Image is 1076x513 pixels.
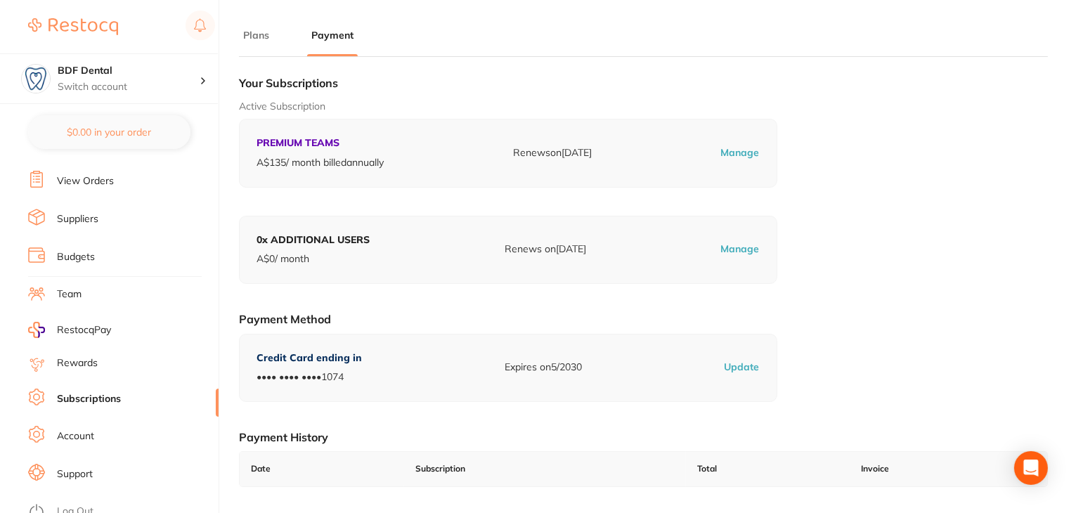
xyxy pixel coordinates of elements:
[257,370,362,384] p: •••• •••• •••• 1074
[58,64,200,78] h4: BDF Dental
[404,452,686,486] td: Subscription
[257,156,384,170] p: A$ 135 / month billed annually
[239,76,1048,90] h1: Your Subscriptions
[240,452,404,486] td: Date
[57,392,121,406] a: Subscriptions
[505,361,582,375] p: Expires on 5/2030
[257,252,370,266] p: A$ 0 / month
[307,29,358,42] button: Payment
[57,429,94,443] a: Account
[58,80,200,94] p: Switch account
[721,242,760,256] p: Manage
[57,174,114,188] a: View Orders
[239,100,1048,114] p: Active Subscription
[57,287,82,301] a: Team
[721,146,760,160] p: Manage
[850,452,1047,486] td: Invoice
[257,351,362,365] p: Credit Card ending in
[57,250,95,264] a: Budgets
[22,65,50,93] img: BDF Dental
[57,356,98,370] a: Rewards
[257,233,370,247] p: 0 x ADDITIONAL USERS
[513,146,592,160] p: Renews on [DATE]
[239,430,1048,444] h1: Payment History
[239,312,1048,326] h1: Payment Method
[28,18,118,35] img: Restocq Logo
[725,361,760,375] p: Update
[57,212,98,226] a: Suppliers
[57,467,93,481] a: Support
[28,322,45,338] img: RestocqPay
[28,322,111,338] a: RestocqPay
[239,29,273,42] button: Plans
[57,323,111,337] span: RestocqPay
[686,452,850,486] td: Total
[257,136,384,150] p: PREMIUM TEAMS
[28,115,190,149] button: $0.00 in your order
[28,11,118,43] a: Restocq Logo
[1014,451,1048,485] div: Open Intercom Messenger
[505,242,586,256] p: Renews on [DATE]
